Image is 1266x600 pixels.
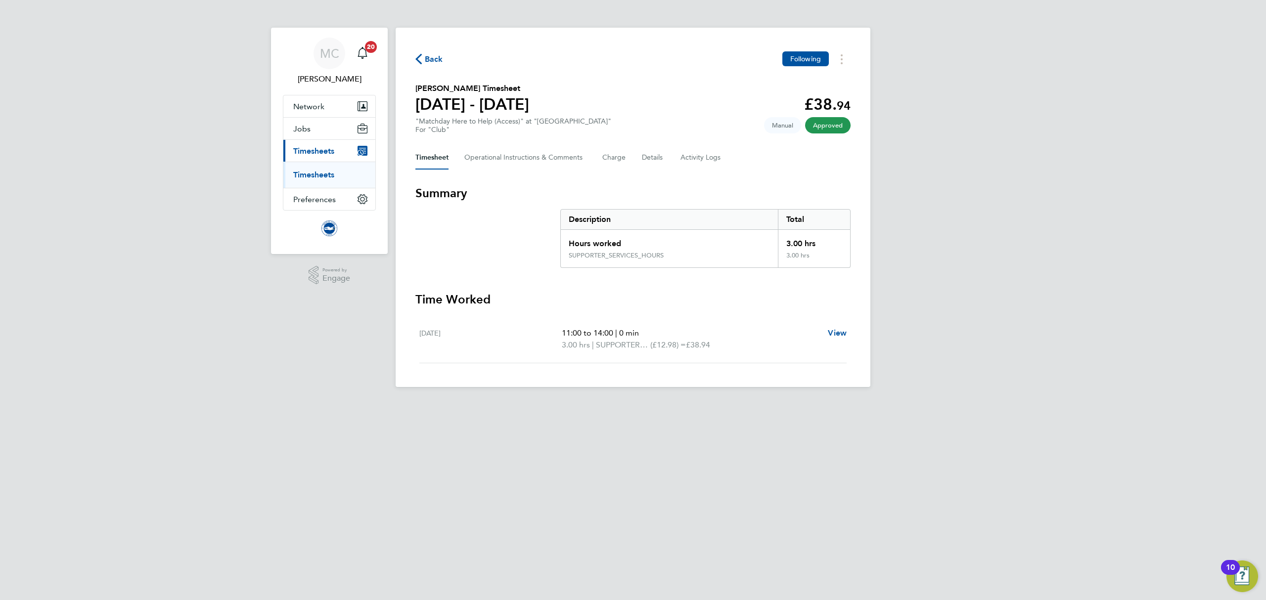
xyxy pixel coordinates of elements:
[828,328,847,338] span: View
[283,95,375,117] button: Network
[283,118,375,139] button: Jobs
[782,51,829,66] button: Following
[592,340,594,349] span: |
[615,328,617,338] span: |
[415,117,611,134] div: "Matchday Here to Help (Access)" at "[GEOGRAPHIC_DATA]"
[602,146,626,170] button: Charge
[561,230,778,252] div: Hours worked
[562,328,613,338] span: 11:00 to 14:00
[561,210,778,229] div: Description
[320,47,339,60] span: MC
[415,185,851,363] section: Timesheet
[322,274,350,283] span: Engage
[271,28,388,254] nav: Main navigation
[283,73,376,85] span: Millie Crowhurst
[309,266,351,285] a: Powered byEngage
[415,146,449,170] button: Timesheet
[596,339,650,351] span: SUPPORTER_SERVICES_HOURS
[778,230,850,252] div: 3.00 hrs
[560,209,851,268] div: Summary
[833,51,851,67] button: Timesheets Menu
[778,252,850,267] div: 3.00 hrs
[293,124,311,133] span: Jobs
[415,53,443,65] button: Back
[828,327,847,339] a: View
[353,38,372,69] a: 20
[569,252,664,259] div: SUPPORTER_SERVICES_HOURS
[650,340,686,349] span: (£12.98) =
[619,328,639,338] span: 0 min
[283,188,375,210] button: Preferences
[1226,567,1235,580] div: 10
[415,292,851,307] h3: Time Worked
[680,146,722,170] button: Activity Logs
[321,220,337,236] img: brightonandhovealbion-logo-retina.png
[293,170,334,179] a: Timesheets
[778,210,850,229] div: Total
[415,94,529,114] h1: [DATE] - [DATE]
[764,117,801,133] span: This timesheet was manually created.
[293,146,334,156] span: Timesheets
[283,140,375,162] button: Timesheets
[415,126,611,134] div: For "Club"
[686,340,710,349] span: £38.94
[837,98,851,113] span: 94
[415,185,851,201] h3: Summary
[804,95,851,114] app-decimal: £38.
[293,102,324,111] span: Network
[790,54,821,63] span: Following
[322,266,350,274] span: Powered by
[425,53,443,65] span: Back
[365,41,377,53] span: 20
[293,195,336,204] span: Preferences
[419,327,562,351] div: [DATE]
[283,38,376,85] a: MC[PERSON_NAME]
[1226,560,1258,592] button: Open Resource Center, 10 new notifications
[283,220,376,236] a: Go to home page
[805,117,851,133] span: This timesheet has been approved.
[415,83,529,94] h2: [PERSON_NAME] Timesheet
[464,146,587,170] button: Operational Instructions & Comments
[642,146,665,170] button: Details
[562,340,590,349] span: 3.00 hrs
[283,162,375,188] div: Timesheets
